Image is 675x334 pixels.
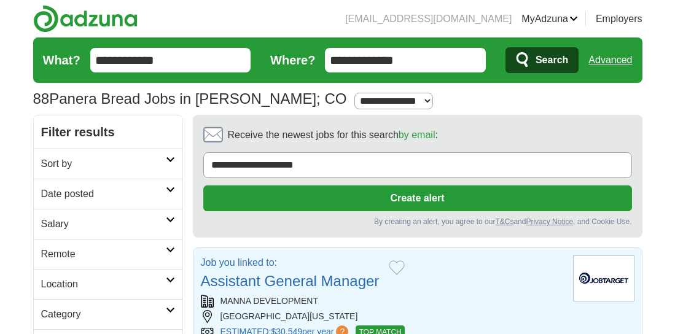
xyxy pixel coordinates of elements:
a: by email [399,130,435,140]
label: Where? [270,51,315,69]
h2: Category [41,307,166,322]
div: By creating an alert, you agree to our and , and Cookie Use. [203,216,632,227]
h2: Sort by [41,157,166,171]
span: 88 [33,88,50,110]
a: Privacy Notice [526,217,573,226]
h2: Salary [41,217,166,231]
a: MyAdzuna [521,12,578,26]
a: Category [34,299,182,329]
h2: Location [41,277,166,292]
p: Job you linked to: [201,255,380,270]
span: Search [536,48,568,72]
div: [GEOGRAPHIC_DATA][US_STATE] [201,310,563,323]
div: MANNA DEVELOPMENT [201,295,563,308]
label: What? [43,51,80,69]
a: T&Cs [495,217,513,226]
h2: Remote [41,247,166,262]
a: Salary [34,209,182,239]
span: Receive the newest jobs for this search : [228,128,438,142]
img: Company logo [573,255,634,301]
button: Create alert [203,185,632,211]
h2: Filter results [34,115,182,149]
a: Employers [596,12,642,26]
button: Search [505,47,579,73]
a: Sort by [34,149,182,179]
button: Add to favorite jobs [389,260,405,275]
img: Adzuna logo [33,5,138,33]
a: Date posted [34,179,182,209]
li: [EMAIL_ADDRESS][DOMAIN_NAME] [345,12,512,26]
a: Advanced [588,48,632,72]
a: Location [34,269,182,299]
h2: Date posted [41,187,166,201]
a: Remote [34,239,182,269]
h1: Panera Bread Jobs in [PERSON_NAME]; CO [33,90,347,107]
a: Assistant General Manager [201,273,380,289]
